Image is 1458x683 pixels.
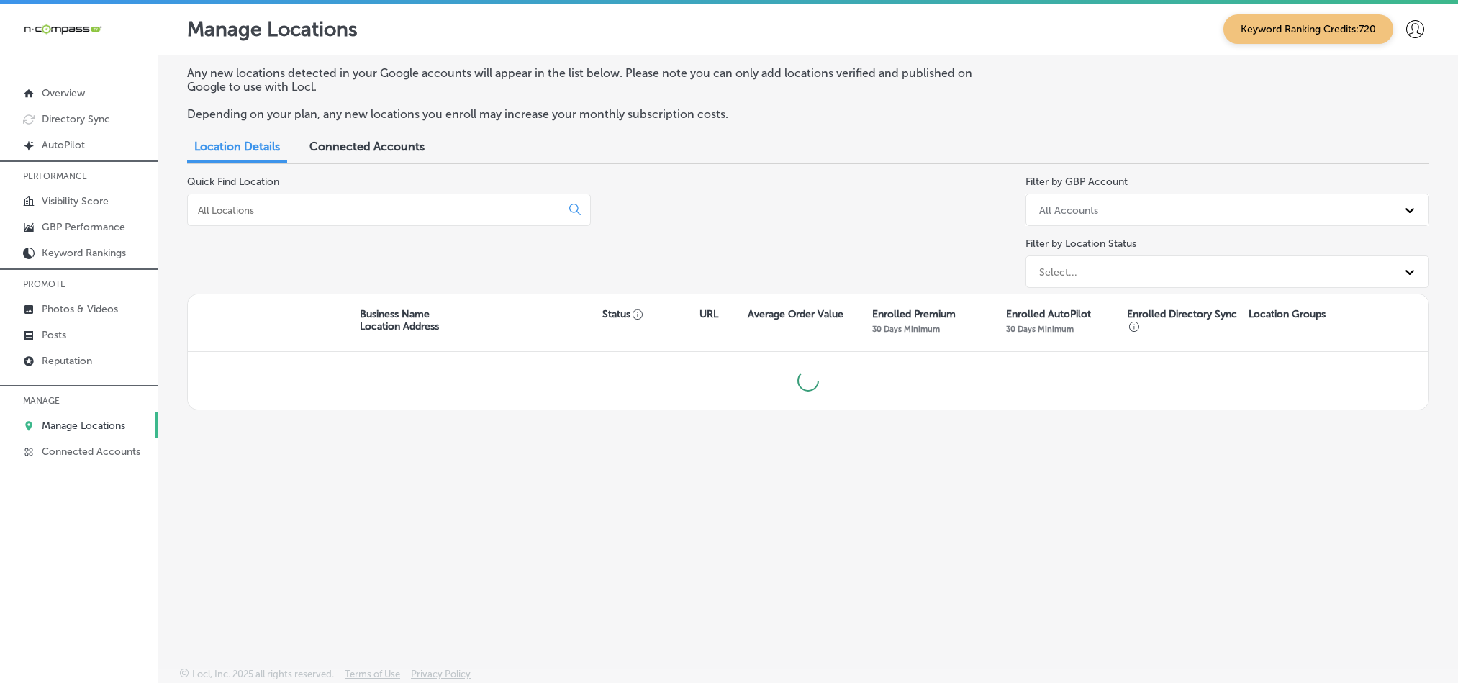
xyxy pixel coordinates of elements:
[602,308,699,320] p: Status
[42,303,118,315] p: Photos & Videos
[1127,308,1241,333] p: Enrolled Directory Sync
[1039,266,1077,278] div: Select...
[42,355,92,367] p: Reputation
[42,329,66,341] p: Posts
[42,139,85,151] p: AutoPilot
[187,66,995,94] p: Any new locations detected in your Google accounts will appear in the list below. Please note you...
[42,420,125,432] p: Manage Locations
[23,22,102,36] img: 660ab0bf-5cc7-4cb8-ba1c-48b5ae0f18e60NCTV_CLogo_TV_Black_-500x88.png
[42,87,85,99] p: Overview
[1006,324,1074,334] p: 30 Days Minimum
[699,308,718,320] p: URL
[192,669,334,679] p: Locl, Inc. 2025 all rights reserved.
[194,140,280,153] span: Location Details
[1025,238,1136,250] label: Filter by Location Status
[1249,308,1326,320] p: Location Groups
[42,113,110,125] p: Directory Sync
[1223,14,1393,44] span: Keyword Ranking Credits: 720
[42,247,126,259] p: Keyword Rankings
[187,17,358,41] p: Manage Locations
[1025,176,1128,188] label: Filter by GBP Account
[187,176,279,188] label: Quick Find Location
[309,140,425,153] span: Connected Accounts
[872,308,956,320] p: Enrolled Premium
[1039,204,1098,216] div: All Accounts
[42,445,140,458] p: Connected Accounts
[360,308,439,333] p: Business Name Location Address
[42,195,109,207] p: Visibility Score
[196,204,558,217] input: All Locations
[872,324,940,334] p: 30 Days Minimum
[1006,308,1091,320] p: Enrolled AutoPilot
[748,308,843,320] p: Average Order Value
[42,221,125,233] p: GBP Performance
[187,107,995,121] p: Depending on your plan, any new locations you enroll may increase your monthly subscription costs.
